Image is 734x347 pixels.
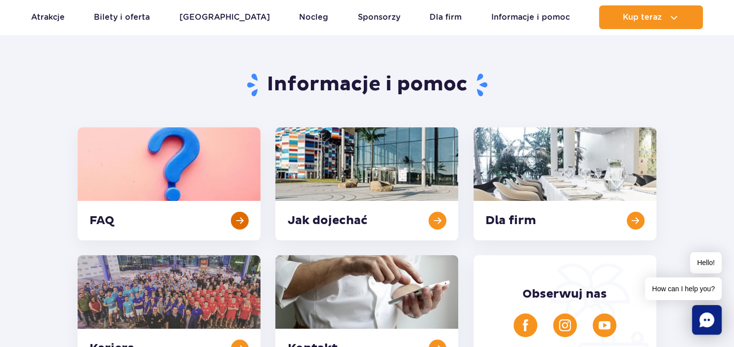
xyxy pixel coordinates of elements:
[599,5,703,29] button: Kup teraz
[623,13,662,22] span: Kup teraz
[78,72,656,98] h1: Informacje i pomoc
[645,277,722,300] span: How can I help you?
[299,5,328,29] a: Nocleg
[559,319,571,331] img: Instagram
[522,287,607,302] span: Obserwuj nas
[692,305,722,335] div: Chat
[690,252,722,273] span: Hello!
[94,5,150,29] a: Bilety i oferta
[179,5,270,29] a: [GEOGRAPHIC_DATA]
[430,5,462,29] a: Dla firm
[358,5,400,29] a: Sponsorzy
[599,319,610,331] img: YouTube
[31,5,65,29] a: Atrakcje
[491,5,570,29] a: Informacje i pomoc
[519,319,531,331] img: Facebook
